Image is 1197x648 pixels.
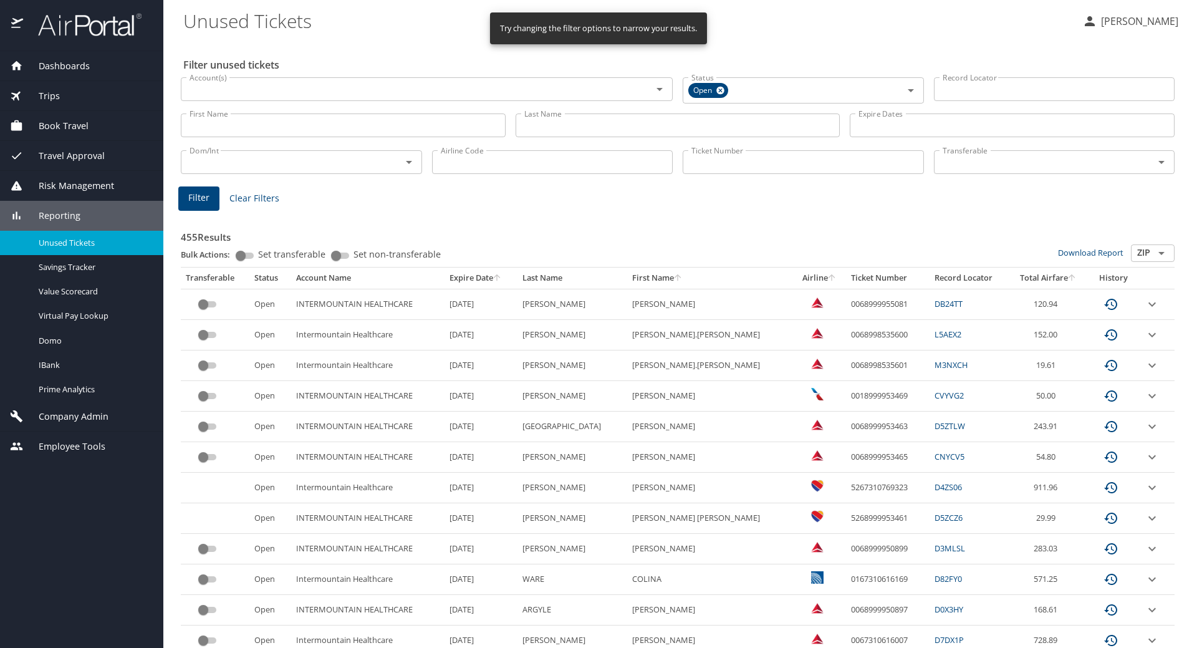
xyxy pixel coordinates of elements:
td: [PERSON_NAME] [627,289,794,319]
span: Set transferable [258,250,325,259]
td: INTERMOUNTAIN HEALTHCARE [291,442,445,473]
a: D7DX1P [935,634,964,646]
div: Try changing the filter options to narrow your results. [500,16,697,41]
td: [PERSON_NAME] [517,503,627,534]
td: [PERSON_NAME] [517,289,627,319]
td: 0068999953465 [846,442,930,473]
td: 0068998535601 [846,351,930,381]
div: Open [688,83,728,98]
td: 120.94 [1009,289,1087,319]
th: Total Airfare [1009,268,1087,289]
td: WARE [517,564,627,595]
td: COLINA [627,564,794,595]
th: First Name [627,268,794,289]
img: Delta Airlines [811,632,824,645]
td: 5267310769323 [846,473,930,503]
td: [DATE] [445,381,517,412]
a: CVYVG2 [935,390,964,401]
a: D3MLSL [935,543,965,554]
button: sort [828,274,837,283]
td: [PERSON_NAME] [627,534,794,564]
span: Virtual Pay Lookup [39,310,148,322]
a: D5ZTLW [935,420,965,432]
a: D82FY0 [935,573,962,584]
img: airportal-logo.png [24,12,142,37]
a: CNYCV5 [935,451,964,462]
p: Bulk Actions: [181,249,240,260]
td: 5268999953461 [846,503,930,534]
td: [DATE] [445,534,517,564]
td: 0068999953463 [846,412,930,442]
td: Intermountain Healthcare [291,473,445,503]
td: Open [249,564,291,595]
span: Savings Tracker [39,261,148,273]
button: expand row [1145,327,1160,342]
td: Open [249,320,291,351]
button: expand row [1145,389,1160,404]
td: Open [249,595,291,626]
button: Clear Filters [224,187,284,210]
td: INTERMOUNTAIN HEALTHCARE [291,289,445,319]
th: Account Name [291,268,445,289]
td: INTERMOUNTAIN HEALTHCARE [291,503,445,534]
th: History [1087,268,1140,289]
span: Company Admin [23,410,108,423]
td: Open [249,442,291,473]
td: [PERSON_NAME] [627,473,794,503]
td: [DATE] [445,595,517,626]
h3: 455 Results [181,223,1175,244]
td: Intermountain Healthcare [291,320,445,351]
img: Delta Airlines [811,541,824,553]
th: Last Name [517,268,627,289]
span: Trips [23,89,60,103]
button: expand row [1145,633,1160,648]
td: [PERSON_NAME].[PERSON_NAME] [627,351,794,381]
img: Delta Airlines [811,327,824,339]
a: D5ZCZ6 [935,512,963,523]
td: 152.00 [1009,320,1087,351]
td: 0068999955081 [846,289,930,319]
td: ARGYLE [517,595,627,626]
span: Set non-transferable [353,250,441,259]
a: DB24TT [935,298,963,309]
span: Reporting [23,209,80,223]
th: Expire Date [445,268,517,289]
span: IBank [39,359,148,371]
button: Open [651,80,668,98]
td: [DATE] [445,503,517,534]
span: Dashboards [23,59,90,73]
td: [DATE] [445,289,517,319]
th: Airline [794,268,845,289]
td: INTERMOUNTAIN HEALTHCARE [291,381,445,412]
span: Value Scorecard [39,286,148,297]
td: [PERSON_NAME] [517,381,627,412]
button: expand row [1145,572,1160,587]
span: Domo [39,335,148,347]
a: M3NXCH [935,359,968,370]
button: expand row [1145,358,1160,373]
td: 0018999953469 [846,381,930,412]
th: Ticket Number [846,268,930,289]
td: [PERSON_NAME] [627,381,794,412]
button: expand row [1145,602,1160,617]
td: [DATE] [445,473,517,503]
button: Open [1153,244,1170,262]
img: Delta Airlines [811,449,824,462]
td: [DATE] [445,412,517,442]
td: [PERSON_NAME] [517,534,627,564]
img: American Airlines [811,388,824,400]
a: Download Report [1058,247,1123,258]
td: 29.99 [1009,503,1087,534]
button: sort [493,274,502,283]
td: INTERMOUNTAIN HEALTHCARE [291,534,445,564]
img: Delta Airlines [811,418,824,431]
button: Open [400,153,418,171]
h2: Filter unused tickets [183,55,1177,75]
td: 283.03 [1009,534,1087,564]
td: [PERSON_NAME] [517,473,627,503]
div: Transferable [186,273,244,284]
button: expand row [1145,297,1160,312]
td: [PERSON_NAME] [517,351,627,381]
button: Filter [178,186,219,211]
td: 19.61 [1009,351,1087,381]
